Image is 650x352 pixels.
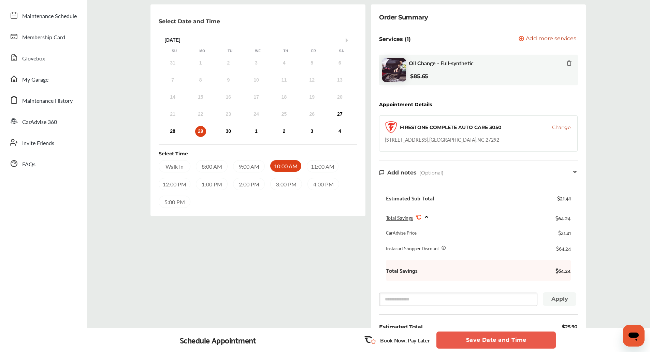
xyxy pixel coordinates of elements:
[251,126,262,137] div: Choose Wednesday, October 1st, 2025
[6,133,80,151] a: Invite Friends
[556,245,571,252] div: $64.24
[251,92,262,103] div: Not available Wednesday, September 17th, 2025
[159,18,220,25] p: Select Date and Time
[223,75,234,86] div: Not available Tuesday, September 9th, 2025
[22,75,48,84] span: My Garage
[270,178,302,190] div: 3:00 PM
[386,195,434,201] div: Estimated Sub Total
[159,150,188,157] div: Select Time
[550,267,571,274] b: $64.24
[519,36,578,42] a: Add more services
[400,124,502,131] div: FIRESTONE COMPLETE AUTO CARE 3050
[233,178,265,190] div: 2:00 PM
[306,58,317,69] div: Not available Friday, September 5th, 2025
[558,229,571,236] div: $21.41
[379,170,385,175] img: note-icon.db9493fa.svg
[380,336,430,344] p: Book Now, Pay Later
[419,170,444,176] span: (Optional)
[334,109,345,120] div: Choose Saturday, September 27th, 2025
[180,335,256,345] div: Schedule Appointment
[334,75,345,86] div: Not available Saturday, September 13th, 2025
[306,75,317,86] div: Not available Friday, September 12th, 2025
[338,49,345,54] div: Sa
[379,102,432,107] div: Appointment Details
[223,92,234,103] div: Not available Tuesday, September 16th, 2025
[557,195,571,201] div: $21.41
[270,160,301,172] div: 10:00 AM
[409,60,474,66] span: Oil Change - Full-synthetic
[22,97,73,105] span: Maintenance History
[279,75,290,86] div: Not available Thursday, September 11th, 2025
[223,109,234,120] div: Not available Tuesday, September 23rd, 2025
[6,70,80,88] a: My Garage
[171,49,178,54] div: Su
[385,136,499,143] div: [STREET_ADDRESS] , [GEOGRAPHIC_DATA] , NC 27292
[279,109,290,120] div: Not available Thursday, September 25th, 2025
[379,36,411,42] p: Services (1)
[6,91,80,109] a: Maintenance History
[195,75,206,86] div: Not available Monday, September 8th, 2025
[167,75,178,86] div: Not available Sunday, September 7th, 2025
[386,214,413,221] span: Total Savings
[555,213,571,222] div: $64.24
[167,92,178,103] div: Not available Sunday, September 14th, 2025
[6,28,80,45] a: Membership Card
[160,37,356,43] div: [DATE]
[334,126,345,137] div: Choose Saturday, October 4th, 2025
[251,109,262,120] div: Not available Wednesday, September 24th, 2025
[251,58,262,69] div: Not available Wednesday, September 3rd, 2025
[196,160,228,172] div: 8:00 AM
[279,126,290,137] div: Choose Thursday, October 2nd, 2025
[307,160,338,172] div: 11:00 AM
[6,155,80,172] a: FAQs
[386,229,417,236] div: CarAdvise Price
[22,54,45,63] span: Glovebox
[386,245,439,252] div: Instacart Shopper Discount
[233,160,265,172] div: 9:00 AM
[306,92,317,103] div: Not available Friday, September 19th, 2025
[6,6,80,24] a: Maintenance Schedule
[195,109,206,120] div: Not available Monday, September 22nd, 2025
[279,92,290,103] div: Not available Thursday, September 18th, 2025
[196,178,228,190] div: 1:00 PM
[22,139,54,148] span: Invite Friends
[382,58,406,82] img: oil-change-thumb.jpg
[379,323,422,331] div: Estimated Total
[195,92,206,103] div: Not available Monday, September 15th, 2025
[6,112,80,130] a: CarAdvise 360
[562,323,578,331] div: $25.90
[334,92,345,103] div: Not available Saturday, September 20th, 2025
[543,292,576,306] button: Apply
[306,126,317,137] div: Choose Friday, October 3rd, 2025
[410,73,428,80] b: $85.65
[279,58,290,69] div: Not available Thursday, September 4th, 2025
[159,196,190,208] div: 5:00 PM
[283,49,289,54] div: Th
[519,36,576,42] button: Add more services
[22,160,35,169] span: FAQs
[307,178,339,190] div: 4:00 PM
[167,58,178,69] div: Not available Sunday, August 31st, 2025
[167,126,178,137] div: Choose Sunday, September 28th, 2025
[306,109,317,120] div: Not available Friday, September 26th, 2025
[386,267,418,274] b: Total Savings
[22,118,57,127] span: CarAdvise 360
[167,109,178,120] div: Not available Sunday, September 21st, 2025
[334,58,345,69] div: Not available Saturday, September 6th, 2025
[526,36,576,42] span: Add more services
[251,75,262,86] div: Not available Wednesday, September 10th, 2025
[310,49,317,54] div: Fr
[552,124,570,131] button: Change
[623,325,645,347] iframe: Button to launch messaging window
[379,13,428,22] div: Order Summary
[22,12,77,21] span: Maintenance Schedule
[223,126,234,137] div: Choose Tuesday, September 30th, 2025
[436,332,556,349] button: Save Date and Time
[159,160,190,172] div: Walk In
[199,49,206,54] div: Mo
[385,121,397,133] img: logo-firestone.png
[255,49,261,54] div: We
[346,38,350,43] button: Next Month
[22,33,65,42] span: Membership Card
